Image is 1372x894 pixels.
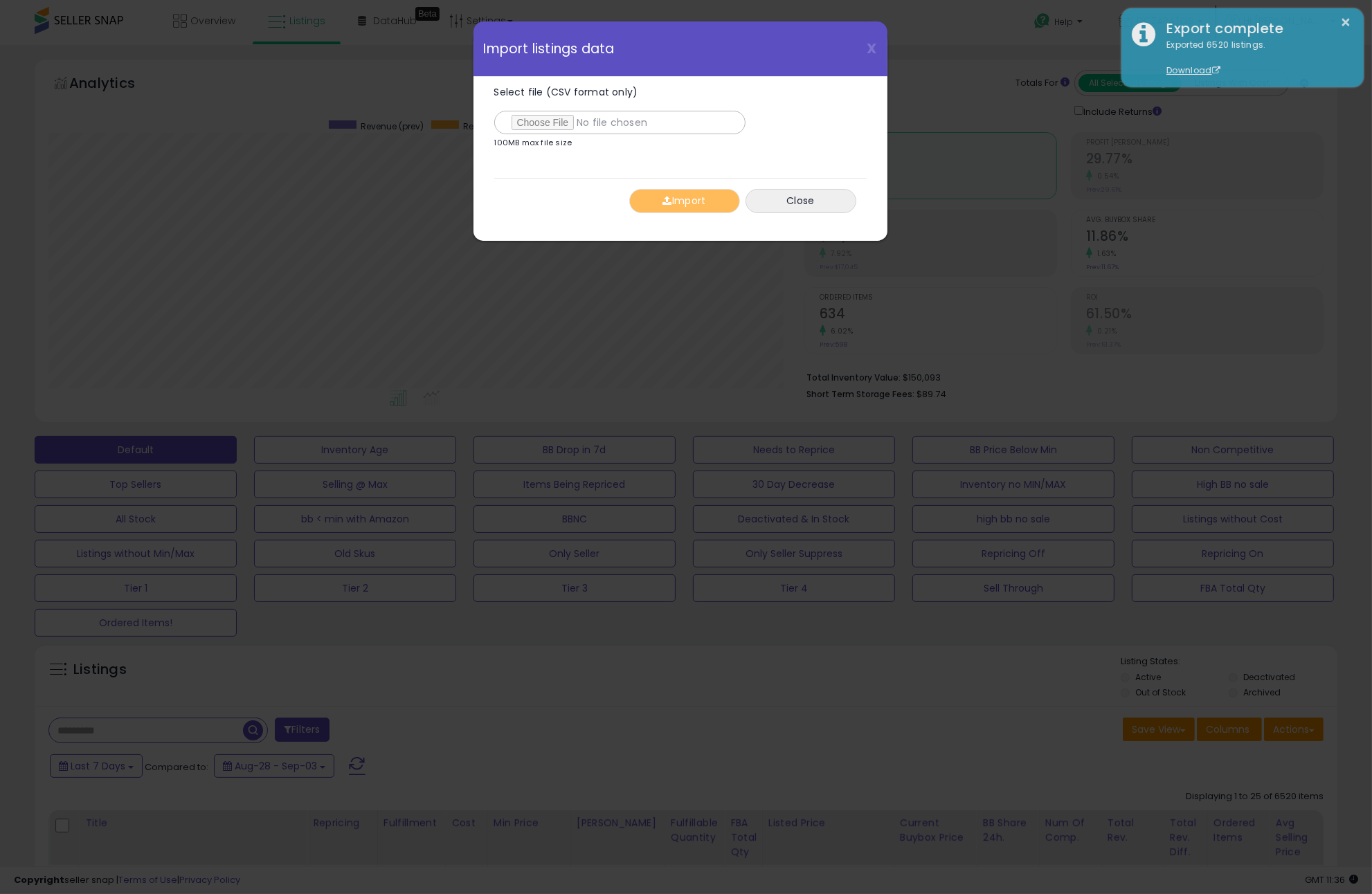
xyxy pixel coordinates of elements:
span: X [867,39,877,58]
span: Import listings data [484,42,615,55]
div: Export complete [1156,19,1353,39]
span: Select file (CSV format only) [494,85,638,99]
p: 100MB max file size [494,139,572,147]
button: Import [629,189,740,213]
a: Download [1166,64,1220,76]
div: Exported 6520 listings. [1156,39,1353,77]
button: × [1341,14,1352,31]
button: Close [746,189,856,213]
